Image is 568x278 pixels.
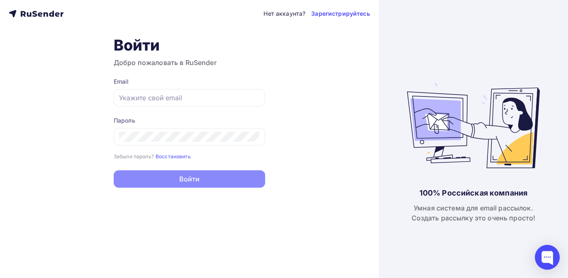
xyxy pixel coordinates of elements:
[114,170,265,188] button: Войти
[114,153,154,160] small: Забыли пароль?
[114,77,265,86] div: Email
[411,203,535,223] div: Умная система для email рассылок. Создать рассылку это очень просто!
[114,116,265,125] div: Пароль
[419,188,527,198] div: 100% Российская компания
[263,10,305,18] div: Нет аккаунта?
[119,93,260,103] input: Укажите свой email
[114,36,265,54] h1: Войти
[311,10,370,18] a: Зарегистрируйтесь
[156,152,191,160] a: Восстановить
[114,58,265,68] h3: Добро пожаловать в RuSender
